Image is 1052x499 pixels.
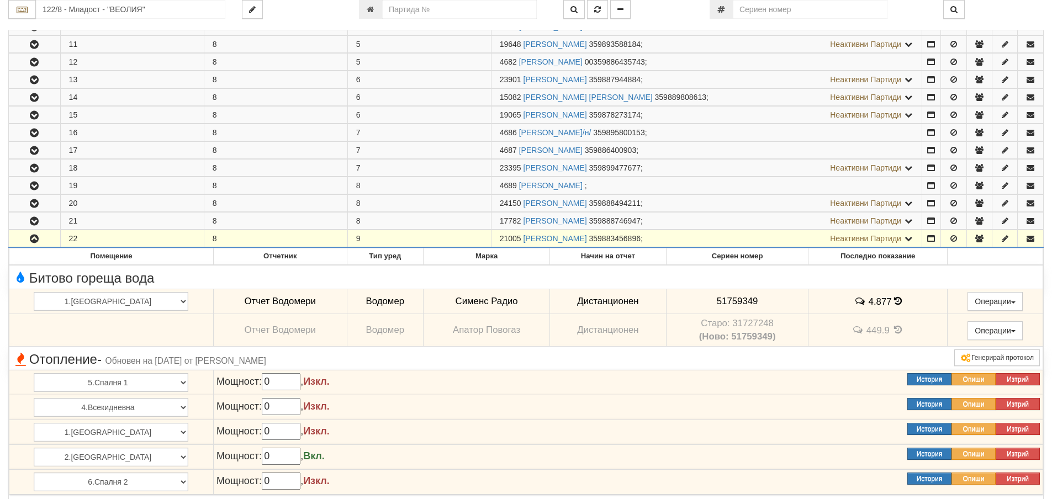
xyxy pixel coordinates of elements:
td: 13 [60,71,204,88]
span: 6 [356,110,361,119]
span: Неактивни Партиди [830,199,901,208]
b: Изкл. [303,475,330,486]
td: 18 [60,160,204,177]
span: Мощност: , [216,475,330,486]
span: 359878273174 [589,110,641,119]
td: 8 [204,195,347,212]
a: [PERSON_NAME] [519,57,583,66]
td: 21 [60,213,204,230]
span: Неактивни Партиди [830,216,901,225]
td: 20 [60,195,204,212]
a: [PERSON_NAME] [523,199,586,208]
button: Изтрий [996,423,1040,435]
span: 359886400903 [585,146,636,155]
td: 8 [204,177,347,194]
td: Сименс Радио [424,289,550,314]
td: 15 [60,107,204,124]
td: 16 [60,124,204,141]
span: Неактивни Партиди [830,75,901,84]
button: Опиши [951,373,996,385]
span: 359889808613 [655,93,706,102]
td: 8 [204,107,347,124]
td: 8 [204,36,347,53]
td: 14 [60,89,204,106]
td: 8 [204,71,347,88]
span: Отчет Водомери [245,325,316,335]
button: Операции [968,321,1023,340]
td: ; [491,142,922,159]
td: Дистанционен [550,314,667,347]
b: Вкл. [303,450,325,461]
td: 22 [60,230,204,248]
td: ; [491,230,922,248]
span: История на показанията [892,325,904,335]
b: Изкл. [303,376,330,387]
span: 7 [356,163,361,172]
td: 8 [204,89,347,106]
span: История на забележките [852,325,866,335]
span: Партида № [500,40,521,49]
button: История [907,473,951,485]
a: [PERSON_NAME] [523,110,586,119]
span: 359887944884 [589,75,641,84]
span: 5 [356,57,361,66]
span: 359899477677 [589,163,641,172]
span: Партида № [500,199,521,208]
span: 359893588184 [589,40,641,49]
button: Операции [968,292,1023,311]
span: История на показанията [894,296,902,306]
td: ; [491,107,922,124]
button: Опиши [951,398,996,410]
td: 8 [204,142,347,159]
td: Водомер [347,314,424,347]
span: 00359886435743 [585,57,645,66]
span: 449.9 [866,325,890,336]
span: Неактивни Партиди [830,234,901,243]
a: [PERSON_NAME]/н/ [519,128,591,137]
td: ; [491,195,922,212]
span: 4.877 [869,296,892,306]
span: Партида № [500,146,517,155]
th: Начин на отчет [550,248,667,265]
span: Неактивни Партиди [830,93,901,102]
a: [PERSON_NAME] [523,234,586,243]
th: Марка [424,248,550,265]
td: 19 [60,177,204,194]
span: Партида № [500,181,517,190]
button: История [907,373,951,385]
span: - [97,352,102,367]
span: 9 [356,234,361,243]
button: История [907,448,951,460]
span: 8 [356,216,361,225]
td: ; [491,54,922,71]
span: 6 [356,93,361,102]
td: ; [491,36,922,53]
span: Мощност: , [216,426,330,437]
a: [PERSON_NAME] [519,181,583,190]
b: (Ново: 51759349) [699,331,776,342]
td: ; [491,213,922,230]
td: ; [491,89,922,106]
span: Мощност: , [216,450,325,461]
td: ; [491,160,922,177]
td: 17 [60,142,204,159]
button: Изтрий [996,473,1040,485]
span: Партида № [500,75,521,84]
span: Партида № [500,93,521,102]
td: ; [491,177,922,194]
a: [PERSON_NAME] [523,40,586,49]
td: Дистанционен [550,289,667,314]
th: Тип уред [347,248,424,265]
span: Партида № [500,128,517,137]
td: 8 [204,230,347,248]
td: 8 [204,54,347,71]
td: Водомер [347,289,424,314]
span: Партида № [500,57,517,66]
th: Отчетник [213,248,347,265]
span: Партида № [500,110,521,119]
button: Изтрий [996,398,1040,410]
span: 359888746947 [589,216,641,225]
span: Партида № [500,163,521,172]
button: Опиши [951,423,996,435]
span: Битово гореща вода [12,271,154,285]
